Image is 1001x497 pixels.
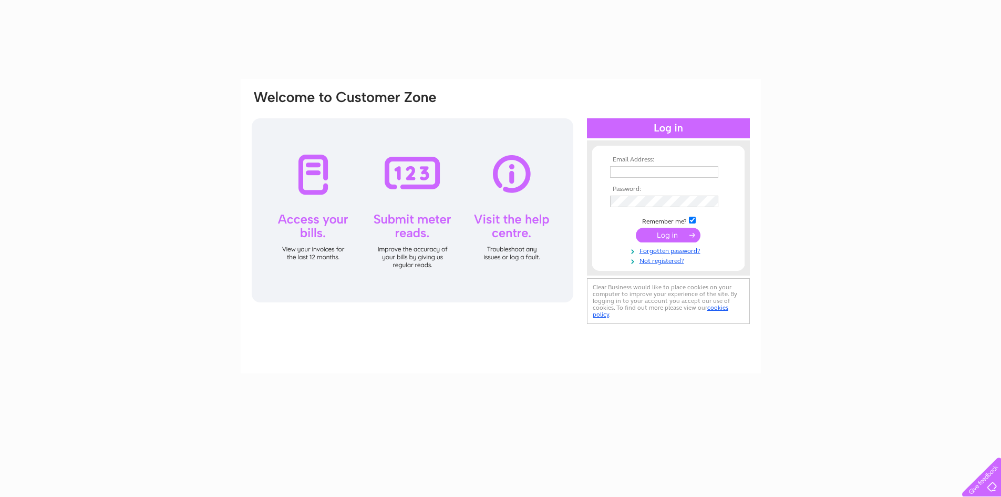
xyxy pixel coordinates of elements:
[593,304,728,318] a: cookies policy
[607,215,729,226] td: Remember me?
[636,228,700,242] input: Submit
[610,245,729,255] a: Forgotten password?
[587,278,750,324] div: Clear Business would like to place cookies on your computer to improve your experience of the sit...
[610,255,729,265] a: Not registered?
[607,156,729,164] th: Email Address:
[607,186,729,193] th: Password:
